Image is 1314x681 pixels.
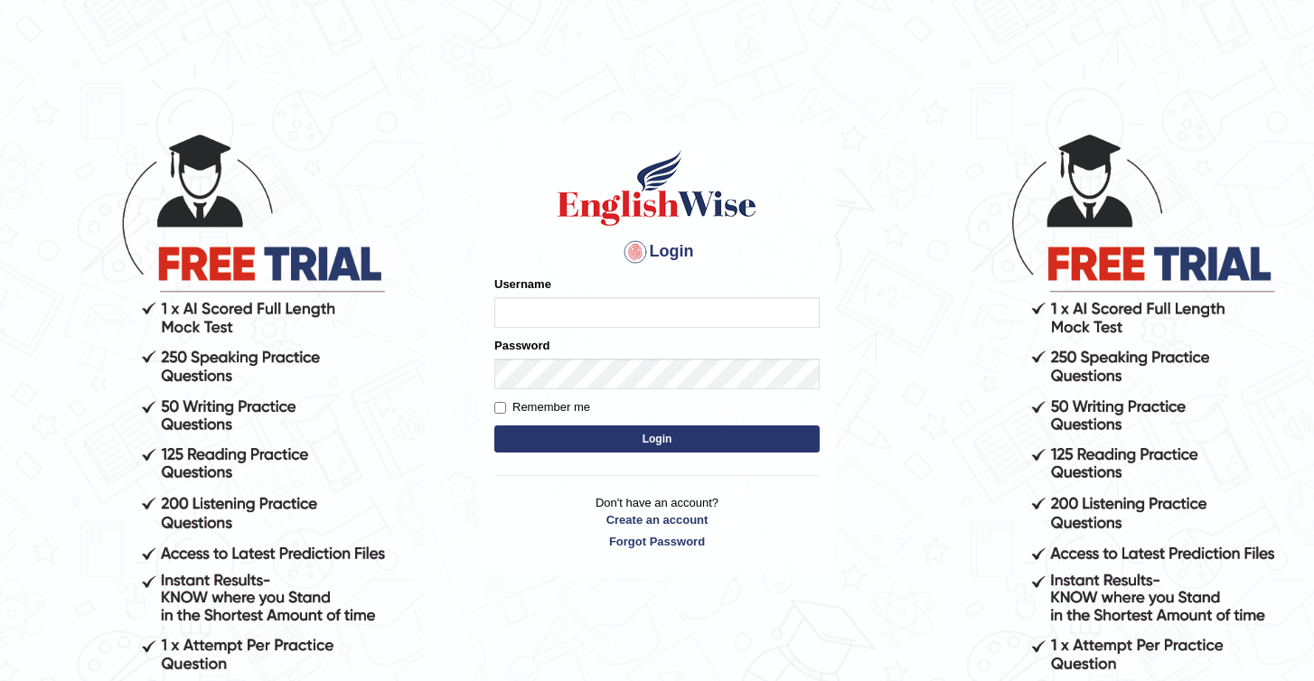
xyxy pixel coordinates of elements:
[494,533,820,550] a: Forgot Password
[494,494,820,550] p: Don't have an account?
[494,275,551,293] label: Username
[494,398,590,416] label: Remember me
[494,402,506,414] input: Remember me
[494,337,549,354] label: Password
[494,425,820,452] button: Login
[494,238,820,266] h4: Login
[494,511,820,528] a: Create an account
[554,147,760,229] img: Logo of English Wise sign in for intelligent practice with AI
